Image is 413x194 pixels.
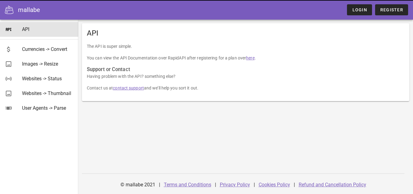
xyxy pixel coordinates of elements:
[330,154,410,183] iframe: Tidio Chat
[22,105,73,111] div: User Agents -> Parse
[22,61,73,67] div: Images -> Resize
[299,182,366,188] a: Refund and Cancellation Policy
[159,177,160,192] div: |
[294,177,295,192] div: |
[87,85,404,91] p: Contact us at and we’ll help you sort it out.
[87,73,404,80] p: Having problem with the API? something else?
[215,177,216,192] div: |
[352,7,367,12] span: Login
[220,182,250,188] a: Privacy Policy
[87,55,404,61] p: You can view the API Documentation over RapidAPI after registering for a plan over .
[246,55,254,60] a: here
[22,46,73,52] div: Currencies -> Convert
[259,182,290,188] a: Cookies Policy
[87,66,404,73] h3: Support or Contact
[18,5,40,14] div: mallabe
[347,4,372,15] a: Login
[22,76,73,82] div: Websites -> Status
[22,26,73,32] div: API
[254,177,255,192] div: |
[113,86,144,90] a: contact support
[380,7,403,12] span: Register
[375,4,408,15] a: Register
[87,43,404,50] p: The API is super simple.
[164,182,211,188] a: Terms and Conditions
[22,90,73,96] div: Websites -> Thumbnail
[117,177,159,192] div: © mallabe 2021
[82,23,409,43] div: API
